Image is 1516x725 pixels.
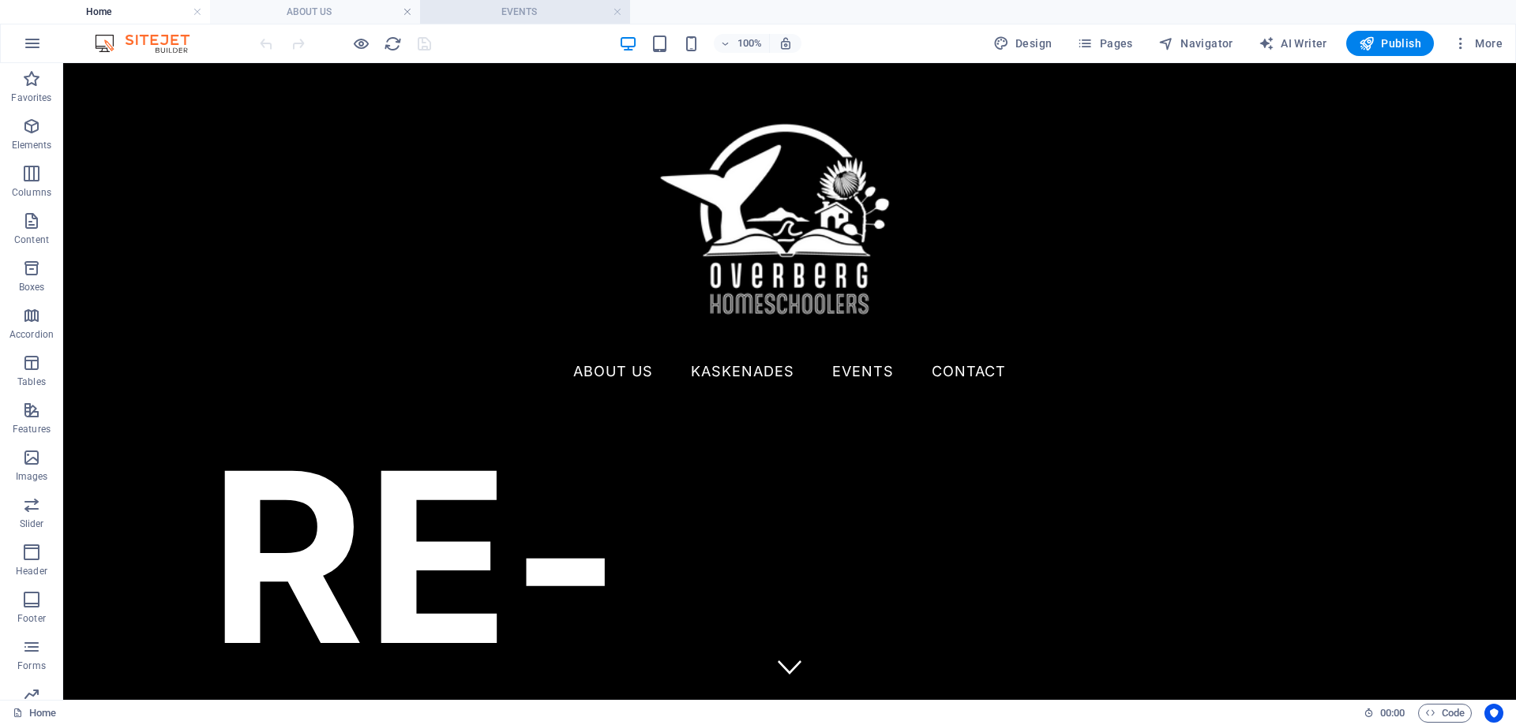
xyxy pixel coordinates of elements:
[1380,704,1405,723] span: 00 00
[11,92,51,104] p: Favorites
[1071,31,1139,56] button: Pages
[16,470,48,483] p: Images
[1152,31,1240,56] button: Navigator
[1453,36,1503,51] span: More
[19,281,45,293] p: Boxes
[1259,36,1327,51] span: AI Writer
[737,34,763,53] h6: 100%
[20,518,44,530] p: Slider
[91,34,209,53] img: Editor Logo
[1447,31,1509,56] button: More
[993,36,1053,51] span: Design
[9,328,54,341] p: Accordion
[1425,704,1465,723] span: Code
[13,423,51,435] p: Features
[383,34,402,53] button: reload
[987,31,1059,56] button: Design
[1158,36,1233,51] span: Navigator
[779,36,793,50] i: On resize automatically adjust zoom level to fit chosen device.
[1359,36,1421,51] span: Publish
[1077,36,1132,51] span: Pages
[210,3,420,21] h4: ABOUT US
[420,3,630,21] h4: EVENTS
[1346,31,1434,56] button: Publish
[12,186,51,199] p: Columns
[1418,704,1472,723] button: Code
[384,35,402,53] i: Reload page
[1391,707,1394,719] span: :
[13,704,56,723] a: Click to cancel selection. Double-click to open Pages
[714,34,770,53] button: 100%
[17,376,46,388] p: Tables
[17,612,46,625] p: Footer
[987,31,1059,56] div: Design (Ctrl+Alt+Y)
[14,234,49,246] p: Content
[1364,704,1405,723] h6: Session time
[16,565,47,577] p: Header
[12,139,52,151] p: Elements
[1484,704,1503,723] button: Usercentrics
[1252,31,1334,56] button: AI Writer
[17,660,46,672] p: Forms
